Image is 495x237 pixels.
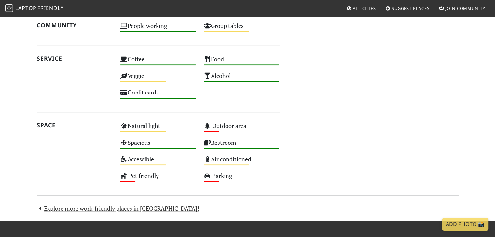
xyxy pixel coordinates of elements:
[116,154,200,170] div: Accessible
[212,172,232,180] s: Parking
[116,70,200,87] div: Veggie
[383,3,432,14] a: Suggest Places
[200,137,283,154] div: Restroom
[200,54,283,70] div: Food
[15,5,36,12] span: Laptop
[436,3,488,14] a: Join Community
[392,6,430,11] span: Suggest Places
[445,6,485,11] span: Join Community
[37,122,113,129] h2: Space
[116,20,200,37] div: People working
[200,70,283,87] div: Alcohol
[37,22,113,29] h2: Community
[116,87,200,104] div: Credit cards
[200,20,283,37] div: Group tables
[37,55,113,62] h2: Service
[212,122,246,130] s: Outdoor area
[353,6,376,11] span: All Cities
[116,54,200,70] div: Coffee
[344,3,378,14] a: All Cities
[116,120,200,137] div: Natural light
[37,5,63,12] span: Friendly
[37,205,199,212] a: Explore more work-friendly places in [GEOGRAPHIC_DATA]!
[129,172,159,180] s: Pet friendly
[5,3,64,14] a: LaptopFriendly LaptopFriendly
[116,137,200,154] div: Spacious
[200,154,283,170] div: Air conditioned
[5,4,13,12] img: LaptopFriendly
